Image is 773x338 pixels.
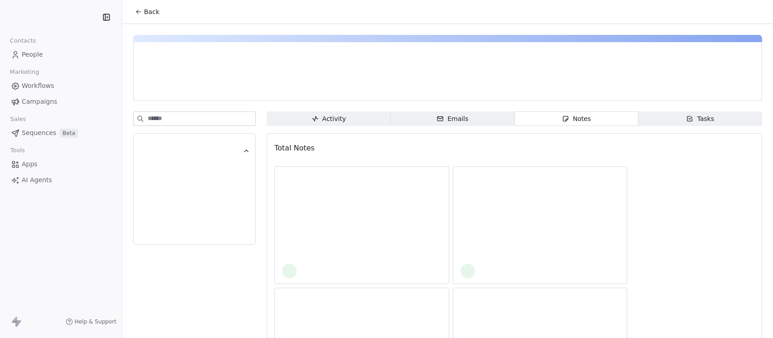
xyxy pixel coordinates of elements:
[22,81,54,91] span: Workflows
[437,114,468,124] div: Emails
[130,4,165,20] button: Back
[22,128,56,138] span: Sequences
[22,50,43,59] span: People
[7,157,115,172] a: Apps
[7,47,115,62] a: People
[144,7,159,16] span: Back
[6,65,43,79] span: Marketing
[22,175,52,185] span: AI Agents
[312,114,346,124] div: Activity
[60,129,78,138] span: Beta
[274,144,315,152] span: Total Notes
[7,94,115,109] a: Campaigns
[6,34,40,48] span: Contacts
[22,97,57,106] span: Campaigns
[6,144,29,157] span: Tools
[686,114,714,124] div: Tasks
[6,112,30,126] span: Sales
[7,126,115,140] a: SequencesBeta
[22,159,38,169] span: Apps
[7,173,115,188] a: AI Agents
[75,318,116,325] span: Help & Support
[7,78,115,93] a: Workflows
[66,318,116,325] a: Help & Support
